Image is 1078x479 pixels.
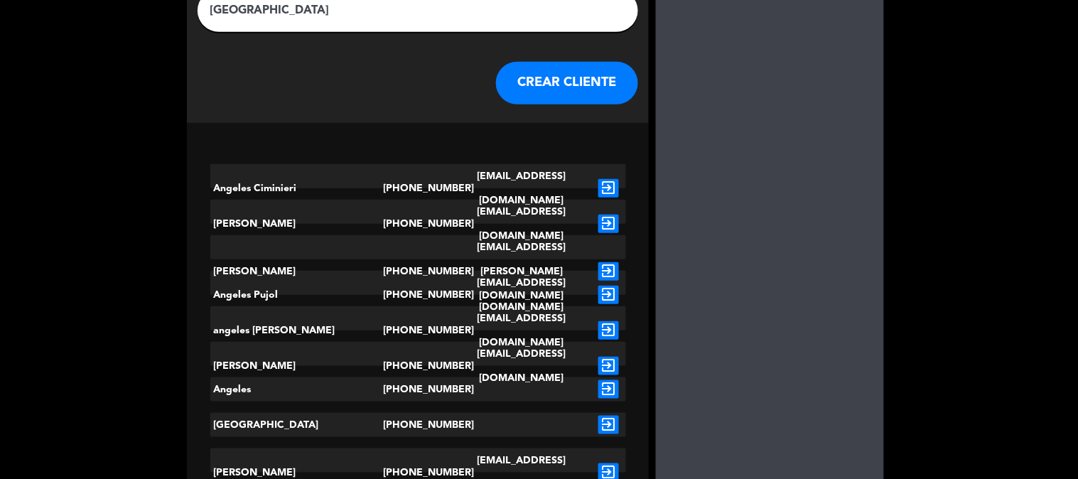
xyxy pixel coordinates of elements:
div: [PHONE_NUMBER] [383,235,453,308]
div: [PHONE_NUMBER] [383,342,453,390]
div: [EMAIL_ADDRESS][DOMAIN_NAME] [453,271,591,319]
button: CREAR CLIENTE [496,62,638,104]
div: [PHONE_NUMBER] [383,377,453,402]
div: [PERSON_NAME] [210,342,384,390]
i: exit_to_app [598,286,619,304]
i: exit_to_app [598,416,619,434]
div: angeles [PERSON_NAME] [210,306,384,355]
div: Angeles Ciminieri [210,164,384,212]
i: exit_to_app [598,262,619,281]
i: exit_to_app [598,179,619,198]
i: exit_to_app [598,357,619,375]
div: [PHONE_NUMBER] [383,413,453,437]
div: [EMAIL_ADDRESS][DOMAIN_NAME] [453,342,591,390]
div: [GEOGRAPHIC_DATA] [210,413,384,437]
div: [PERSON_NAME] [210,235,384,308]
i: exit_to_app [598,215,619,233]
div: [PHONE_NUMBER] [383,200,453,248]
div: [EMAIL_ADDRESS][DOMAIN_NAME] [453,200,591,248]
div: Angeles Pujol [210,271,384,319]
div: [PHONE_NUMBER] [383,271,453,319]
div: [EMAIL_ADDRESS][DOMAIN_NAME] [453,164,591,212]
div: [EMAIL_ADDRESS][DOMAIN_NAME] [453,306,591,355]
i: exit_to_app [598,380,619,399]
div: Angeles [210,377,384,402]
div: [PERSON_NAME] [210,200,384,248]
div: [PHONE_NUMBER] [383,164,453,212]
input: Escriba nombre, correo electrónico o número de teléfono... [208,1,627,21]
div: [PHONE_NUMBER] [383,306,453,355]
div: [EMAIL_ADDRESS][PERSON_NAME][DOMAIN_NAME] [453,235,591,308]
i: exit_to_app [598,321,619,340]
